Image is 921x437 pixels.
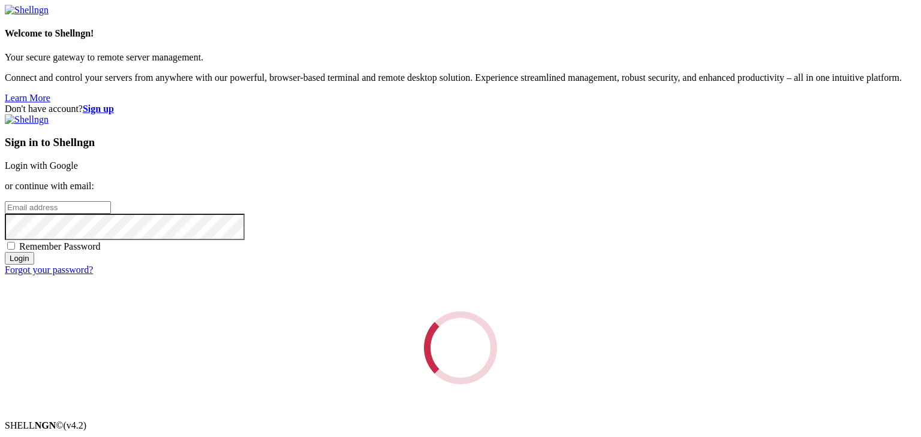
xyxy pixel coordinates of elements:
[5,201,111,214] input: Email address
[5,265,93,275] a: Forgot your password?
[5,136,916,149] h3: Sign in to Shellngn
[5,72,916,83] p: Connect and control your servers from anywhere with our powerful, browser-based terminal and remo...
[5,181,916,192] p: or continue with email:
[19,241,101,251] span: Remember Password
[7,242,15,250] input: Remember Password
[5,93,50,103] a: Learn More
[5,28,916,39] h4: Welcome to Shellngn!
[5,104,916,114] div: Don't have account?
[418,305,504,391] div: Loading...
[5,420,86,430] span: SHELL ©
[35,420,56,430] b: NGN
[83,104,114,114] a: Sign up
[5,52,916,63] p: Your secure gateway to remote server management.
[5,5,49,16] img: Shellngn
[5,160,78,171] a: Login with Google
[64,420,87,430] span: 4.2.0
[5,252,34,265] input: Login
[5,114,49,125] img: Shellngn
